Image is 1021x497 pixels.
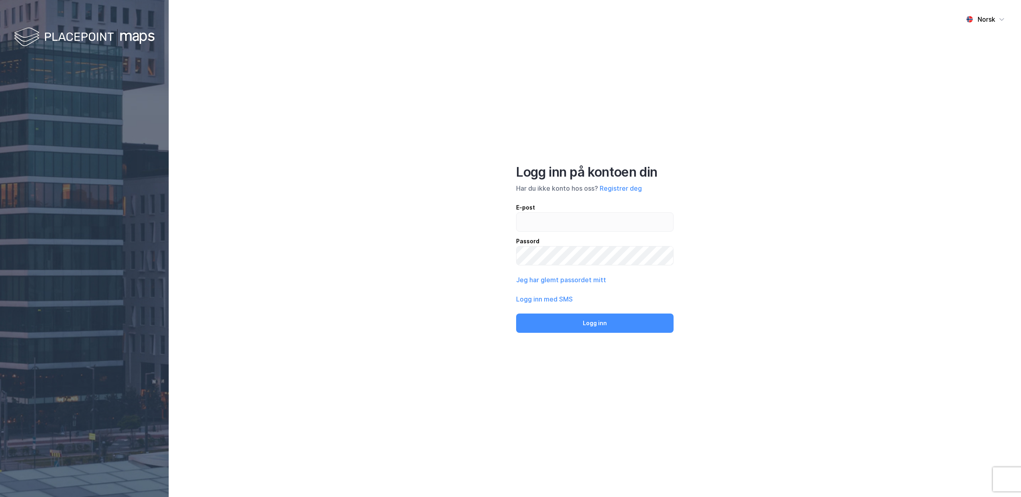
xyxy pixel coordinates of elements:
div: E-post [516,203,674,212]
button: Logg inn med SMS [516,294,573,304]
img: logo-white.f07954bde2210d2a523dddb988cd2aa7.svg [14,26,155,49]
div: Norsk [978,14,995,24]
button: Logg inn [516,314,674,333]
div: Har du ikke konto hos oss? [516,183,674,193]
div: Passord [516,236,674,246]
button: Jeg har glemt passordet mitt [516,275,606,285]
button: Registrer deg [600,183,642,193]
div: Logg inn på kontoen din [516,164,674,180]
